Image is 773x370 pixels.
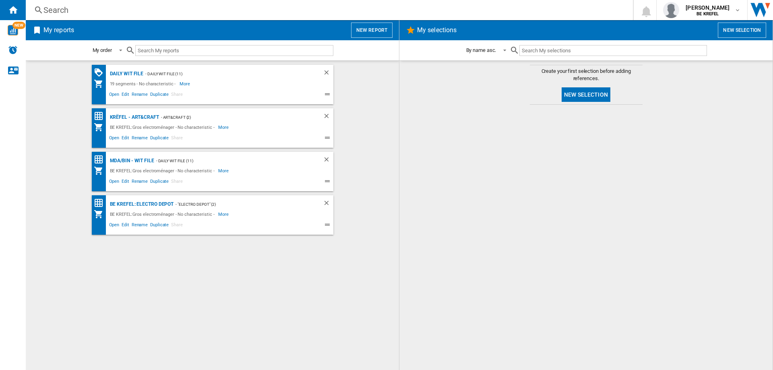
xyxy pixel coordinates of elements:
span: Edit [120,91,130,100]
div: My Assortment [94,79,108,89]
span: Rename [130,178,149,187]
span: More [218,209,230,219]
span: Open [108,178,121,187]
span: More [180,79,191,89]
span: Duplicate [149,221,170,231]
div: BE KREFEL:Gros electroménager - No characteristic - [108,209,219,219]
h2: My reports [42,23,76,38]
button: New selection [562,87,610,102]
span: Rename [130,221,149,231]
div: My Assortment [94,209,108,219]
div: BE KREFEL:Gros electroménager - No characteristic - [108,122,219,132]
div: Delete [323,112,333,122]
input: Search My reports [135,45,333,56]
img: alerts-logo.svg [8,45,18,55]
span: Create your first selection before adding references. [530,68,643,82]
input: Search My selections [519,45,707,56]
span: Duplicate [149,91,170,100]
div: - Daily WIT file (11) [143,69,306,79]
div: Delete [323,199,333,209]
div: PROMOTIONS Matrix [94,68,108,78]
img: wise-card.svg [8,25,18,35]
span: [PERSON_NAME] [686,4,730,12]
h2: My selections [415,23,458,38]
div: MDA/BIN - WIT file [108,156,154,166]
div: My order [93,47,112,53]
span: Edit [120,134,130,144]
span: Share [170,91,184,100]
div: BE KREFEL:Gros electroménager - No characteristic - [108,166,219,176]
button: New report [351,23,393,38]
span: Rename [130,134,149,144]
span: Open [108,91,121,100]
span: Duplicate [149,178,170,187]
div: Delete [323,69,333,79]
button: New selection [718,23,766,38]
div: By name asc. [466,47,496,53]
div: - Daily WIT file (11) [154,156,307,166]
span: More [218,122,230,132]
span: Share [170,221,184,231]
div: Daily WIT file [108,69,144,79]
span: Share [170,178,184,187]
span: More [218,166,230,176]
span: Duplicate [149,134,170,144]
div: Price Matrix [94,111,108,121]
span: Edit [120,178,130,187]
div: My Assortment [94,166,108,176]
span: Rename [130,91,149,100]
div: Price Matrix [94,155,108,165]
span: NEW [12,22,25,29]
div: BE KREFEL: Electro depot [108,199,174,209]
div: - "Electro depot" (2) [174,199,306,209]
div: - Art&Craft (2) [159,112,307,122]
div: Search [43,4,612,16]
div: Krëfel - Art&Craft [108,112,159,122]
span: Share [170,134,184,144]
div: My Assortment [94,122,108,132]
span: Open [108,134,121,144]
div: 19 segments - No characteristic - [108,79,180,89]
img: profile.jpg [663,2,679,18]
b: BE KREFEL [697,11,719,17]
div: Price Matrix [94,198,108,208]
span: Edit [120,221,130,231]
span: Open [108,221,121,231]
div: Delete [323,156,333,166]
